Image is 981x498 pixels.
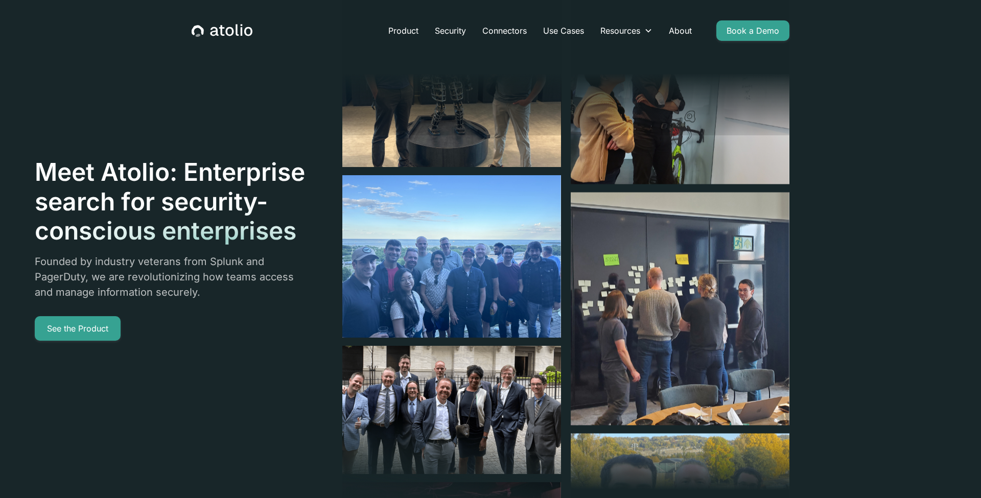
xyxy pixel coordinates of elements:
[474,20,535,41] a: Connectors
[380,20,427,41] a: Product
[535,20,592,41] a: Use Cases
[427,20,474,41] a: Security
[600,25,640,37] div: Resources
[192,24,252,37] a: home
[35,316,121,341] a: See the Product
[35,254,307,300] p: Founded by industry veterans from Splunk and PagerDuty, we are revolutionizing how teams access a...
[571,192,789,425] img: image
[342,346,561,475] img: image
[592,20,661,41] div: Resources
[342,175,561,338] img: image
[716,20,789,41] a: Book a Demo
[661,20,700,41] a: About
[35,157,307,246] h1: Meet Atolio: Enterprise search for security-conscious enterprises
